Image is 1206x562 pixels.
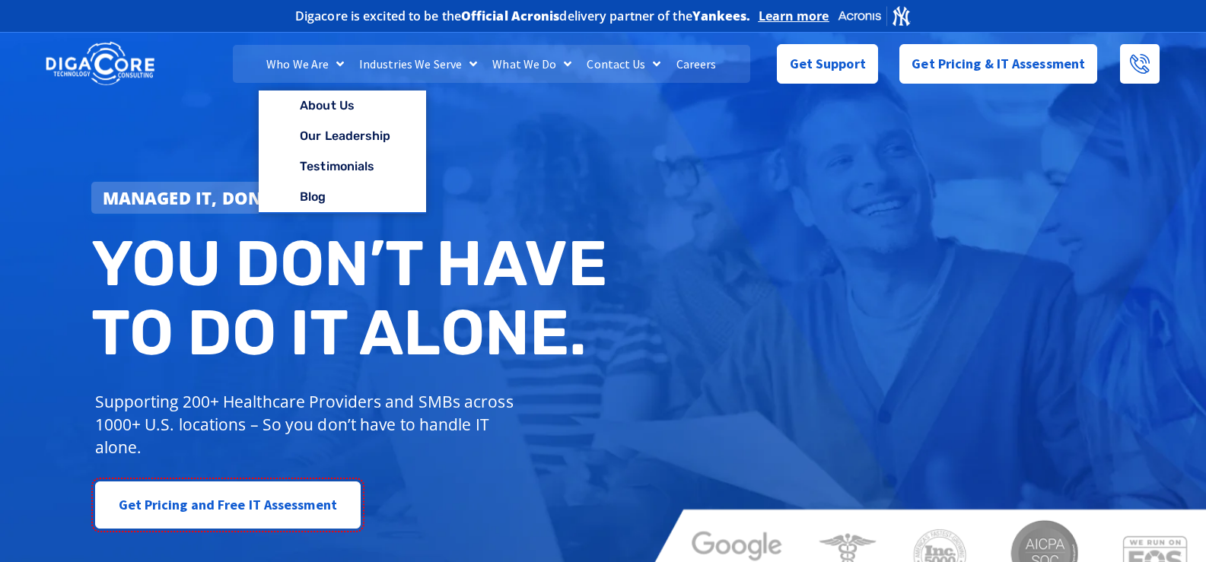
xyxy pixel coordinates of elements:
img: DigaCore Technology Consulting [46,40,154,87]
a: Get Pricing and Free IT Assessment [95,481,361,529]
a: Who We Are [259,45,352,83]
a: Blog [259,182,425,212]
h2: You don’t have to do IT alone. [91,229,615,368]
b: Yankees. [692,8,751,24]
a: Careers [669,45,724,83]
h2: Digacore is excited to be the delivery partner of the [295,10,751,22]
span: Get Pricing and Free IT Assessment [119,490,337,520]
a: Get Support [777,44,878,84]
ul: Who We Are [259,90,425,214]
b: Official Acronis [461,8,560,24]
a: Contact Us [579,45,668,83]
nav: Menu [233,45,750,83]
a: What We Do [485,45,579,83]
a: Managed IT, done better. [91,182,355,214]
span: Get Support [790,49,866,79]
span: Get Pricing & IT Assessment [912,49,1085,79]
img: Acronis [837,5,912,27]
a: About Us [259,90,425,121]
a: Testimonials [259,151,425,182]
p: Supporting 200+ Healthcare Providers and SMBs across 1000+ U.S. locations – So you don’t have to ... [95,390,520,459]
strong: Managed IT, done better. [103,186,343,209]
a: Get Pricing & IT Assessment [899,44,1097,84]
a: Learn more [759,8,829,24]
a: Industries We Serve [352,45,485,83]
a: Our Leadership [259,121,425,151]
